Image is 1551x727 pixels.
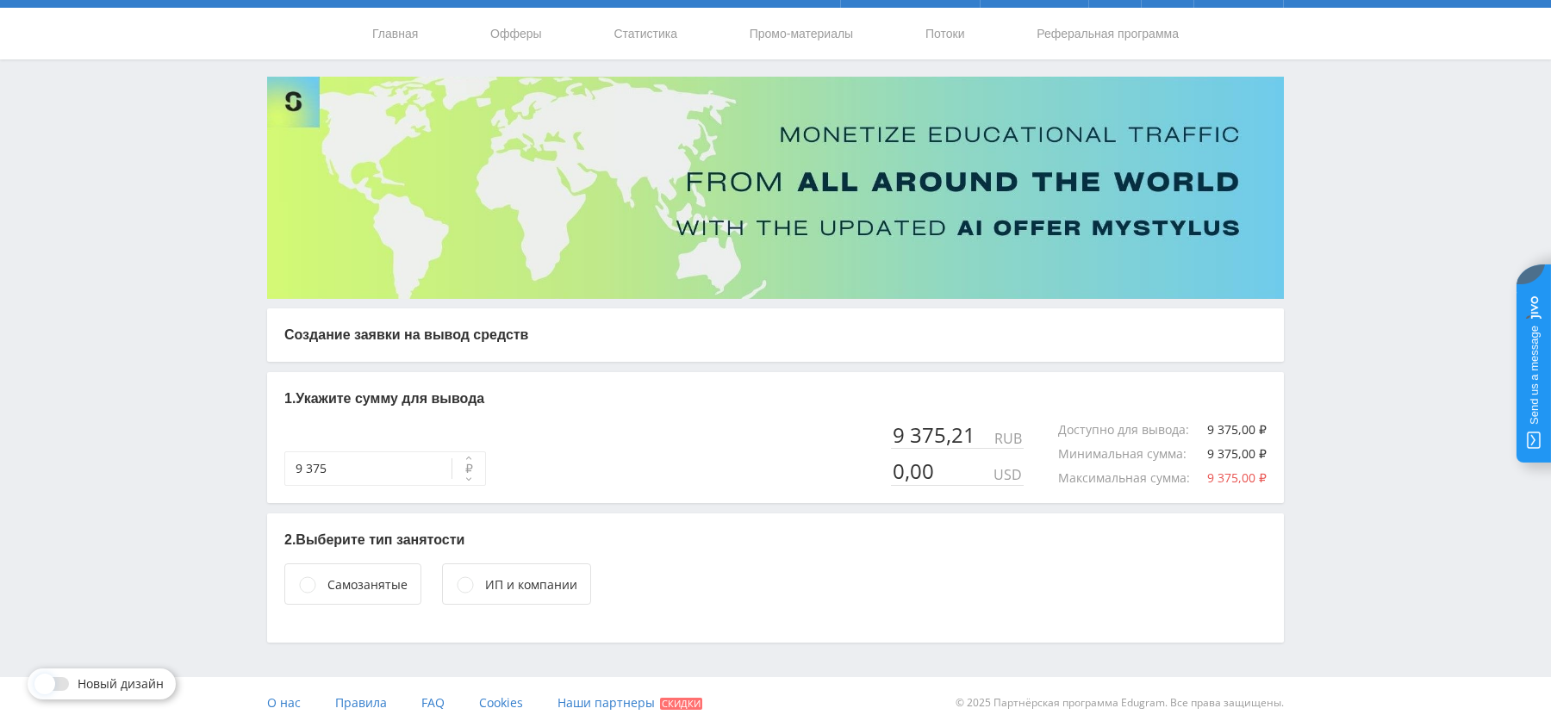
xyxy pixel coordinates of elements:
a: Главная [371,8,420,59]
button: ₽ [452,451,486,486]
a: Статистика [612,8,679,59]
span: Новый дизайн [78,677,164,691]
p: 2. Выберите тип занятости [284,531,1267,550]
div: 9 375,21 [891,423,993,447]
span: О нас [267,694,301,711]
img: Banner [267,77,1284,299]
span: Наши партнеры [557,694,655,711]
a: Офферы [489,8,544,59]
span: 9 375,00 ₽ [1207,469,1267,486]
div: RUB [993,431,1024,446]
div: ИП и компании [485,575,577,594]
div: Минимальная сумма : [1058,447,1204,461]
a: Промо-материалы [748,8,855,59]
div: Доступно для вывода : [1058,423,1206,437]
div: USD [992,467,1024,482]
span: Скидки [660,698,702,710]
div: Максимальная сумма : [1058,471,1207,485]
div: 9 375,00 ₽ [1207,447,1267,461]
span: FAQ [421,694,445,711]
div: Самозанятые [327,575,408,594]
a: Реферальная программа [1035,8,1180,59]
a: Потоки [924,8,967,59]
div: 0,00 [891,459,951,483]
p: 1. Укажите сумму для вывода [284,389,1267,408]
span: Правила [335,694,387,711]
span: Cookies [479,694,523,711]
div: 9 375,00 ₽ [1207,423,1267,437]
p: Создание заявки на вывод средств [284,326,1267,345]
